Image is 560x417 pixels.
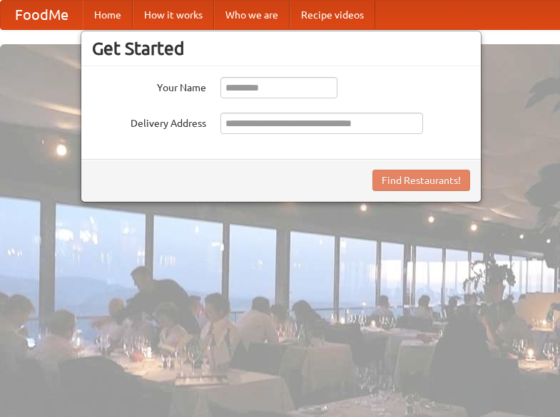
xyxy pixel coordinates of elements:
[83,1,133,29] a: Home
[92,77,206,95] label: Your Name
[214,1,290,29] a: Who we are
[133,1,214,29] a: How it works
[290,1,375,29] a: Recipe videos
[1,1,83,29] a: FoodMe
[92,113,206,130] label: Delivery Address
[92,38,470,59] h3: Get Started
[372,170,470,191] button: Find Restaurants!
